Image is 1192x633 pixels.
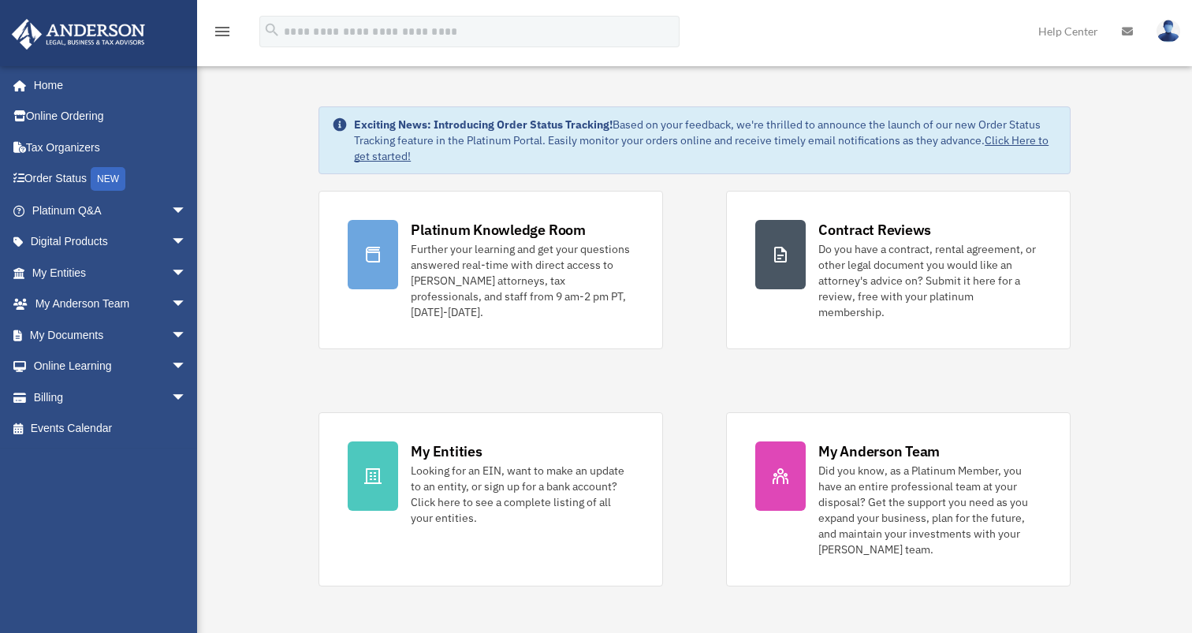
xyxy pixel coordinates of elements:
[354,117,1057,164] div: Based on your feedback, we're thrilled to announce the launch of our new Order Status Tracking fe...
[171,351,203,383] span: arrow_drop_down
[411,463,634,526] div: Looking for an EIN, want to make an update to an entity, or sign up for a bank account? Click her...
[213,22,232,41] i: menu
[411,220,586,240] div: Platinum Knowledge Room
[318,191,663,349] a: Platinum Knowledge Room Further your learning and get your questions answered real-time with dire...
[263,21,281,39] i: search
[171,289,203,321] span: arrow_drop_down
[11,69,203,101] a: Home
[411,241,634,320] div: Further your learning and get your questions answered real-time with direct access to [PERSON_NAM...
[818,241,1041,320] div: Do you have a contract, rental agreement, or other legal document you would like an attorney's ad...
[11,132,210,163] a: Tax Organizers
[11,163,210,195] a: Order StatusNEW
[1157,20,1180,43] img: User Pic
[91,167,125,191] div: NEW
[726,191,1071,349] a: Contract Reviews Do you have a contract, rental agreement, or other legal document you would like...
[818,441,940,461] div: My Anderson Team
[171,319,203,352] span: arrow_drop_down
[11,319,210,351] a: My Documentsarrow_drop_down
[171,257,203,289] span: arrow_drop_down
[411,441,482,461] div: My Entities
[354,117,613,132] strong: Exciting News: Introducing Order Status Tracking!
[354,133,1049,163] a: Click Here to get started!
[11,289,210,320] a: My Anderson Teamarrow_drop_down
[171,382,203,414] span: arrow_drop_down
[171,226,203,259] span: arrow_drop_down
[7,19,150,50] img: Anderson Advisors Platinum Portal
[11,226,210,258] a: Digital Productsarrow_drop_down
[726,412,1071,586] a: My Anderson Team Did you know, as a Platinum Member, you have an entire professional team at your...
[11,382,210,413] a: Billingarrow_drop_down
[11,413,210,445] a: Events Calendar
[11,195,210,226] a: Platinum Q&Aarrow_drop_down
[318,412,663,586] a: My Entities Looking for an EIN, want to make an update to an entity, or sign up for a bank accoun...
[11,351,210,382] a: Online Learningarrow_drop_down
[171,195,203,227] span: arrow_drop_down
[11,257,210,289] a: My Entitiesarrow_drop_down
[818,463,1041,557] div: Did you know, as a Platinum Member, you have an entire professional team at your disposal? Get th...
[11,101,210,132] a: Online Ordering
[818,220,931,240] div: Contract Reviews
[213,28,232,41] a: menu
